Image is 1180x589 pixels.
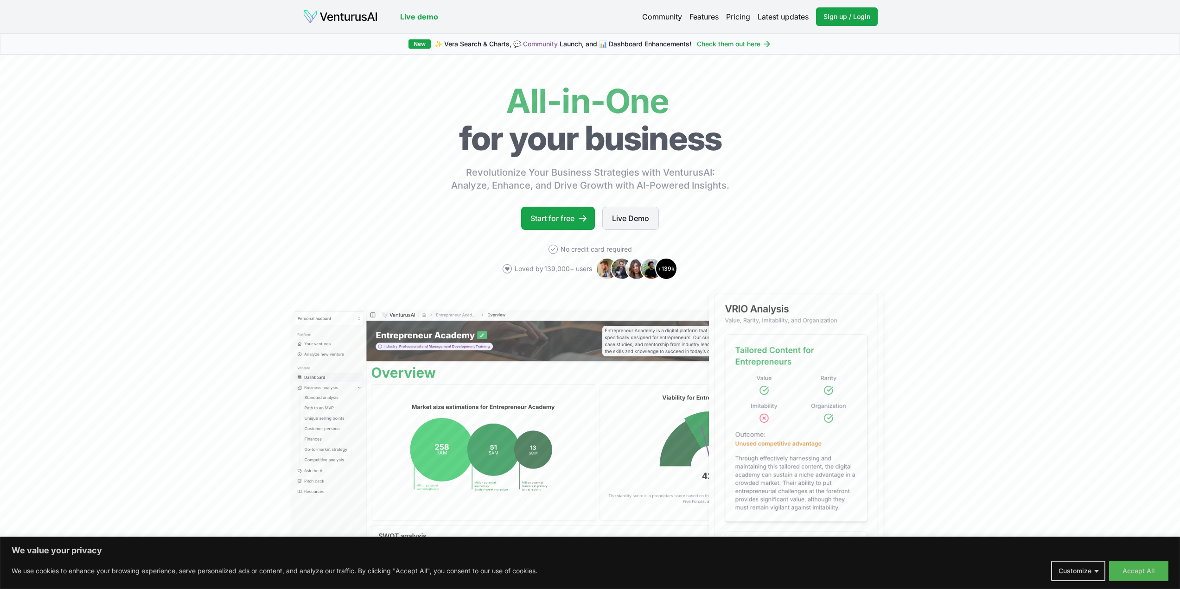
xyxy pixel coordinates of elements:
img: Avatar 3 [625,258,648,280]
img: Avatar 4 [640,258,663,280]
span: ✨ Vera Search & Charts, 💬 Launch, and 📊 Dashboard Enhancements! [434,39,691,49]
a: Community [642,11,682,22]
a: Features [689,11,719,22]
a: Live demo [400,11,438,22]
img: Avatar 2 [611,258,633,280]
a: Live Demo [602,207,659,230]
a: Pricing [726,11,750,22]
img: logo [303,9,378,24]
p: We value your privacy [12,545,1168,556]
a: Latest updates [758,11,809,22]
a: Sign up / Login [816,7,878,26]
a: Community [523,40,558,48]
div: New [408,39,431,49]
img: Avatar 1 [596,258,618,280]
span: Sign up / Login [823,12,870,21]
a: Start for free [521,207,595,230]
p: We use cookies to enhance your browsing experience, serve personalized ads or content, and analyz... [12,565,537,576]
button: Accept All [1109,561,1168,581]
button: Customize [1051,561,1105,581]
a: Check them out here [697,39,772,49]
